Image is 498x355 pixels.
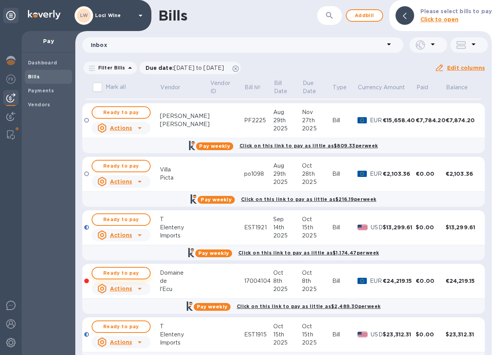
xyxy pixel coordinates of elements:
b: Dashboard [28,60,57,66]
div: Aug [273,162,302,170]
u: Actions [110,178,132,185]
div: 15th [302,331,332,339]
p: Bill № [245,83,260,92]
span: Ready to pay [99,161,144,171]
div: $13,299.61 [446,223,479,231]
div: Bill [332,223,357,232]
div: 15th [273,331,302,339]
div: 29th [273,116,302,125]
div: T [160,215,210,223]
div: 2025 [302,285,332,293]
div: [PERSON_NAME] [160,120,210,128]
div: 2025 [273,285,302,293]
p: Due date : [146,64,228,72]
button: Ready to pay [92,267,151,279]
div: Elenteny [160,223,210,232]
div: Oct [273,322,302,331]
div: $13,299.61 [383,223,416,231]
div: Sep [273,215,302,223]
div: 29th [273,170,302,178]
div: €2,103.36 [383,170,416,178]
div: Aug [273,108,302,116]
div: Nov [302,108,332,116]
div: $23,312.31 [383,331,416,338]
div: EST1915 [244,331,273,339]
p: Filter Bills [95,64,125,71]
p: Amount [383,83,405,92]
img: Logo [28,10,61,19]
div: Due date:[DATE] to [DATE] [139,62,241,74]
div: 2025 [273,125,302,133]
div: Oct [302,162,332,170]
div: €7,874.20 [446,116,479,124]
span: Bill № [245,83,271,92]
p: EUR [370,116,383,125]
div: Bill [332,277,357,285]
div: 2025 [302,178,332,186]
u: Actions [110,286,132,292]
p: Due Date [303,79,321,95]
div: de [160,277,210,285]
div: Oct [302,322,332,331]
div: 2025 [302,125,332,133]
p: Mark all [106,83,126,91]
p: Currency [358,83,382,92]
div: €0.00 [416,277,445,285]
div: 2025 [273,339,302,347]
div: Imports [160,339,210,347]
button: Ready to pay [92,106,151,119]
div: Domaine [160,269,210,277]
p: Vendor ID [210,79,233,95]
p: Vendor [160,83,180,92]
div: Imports [160,232,210,240]
button: Ready to pay [92,213,151,226]
div: 8th [302,277,332,285]
span: Paid [416,83,439,92]
b: Click on this link to pay as little as $809.33 per week [239,143,378,149]
u: Actions [110,232,132,238]
span: [DATE] to [DATE] [174,65,224,71]
b: Vendors [28,102,50,107]
p: Paid [416,83,429,92]
img: USD [357,332,368,337]
div: l'Ecu [160,285,210,293]
div: Villa [160,166,210,174]
div: 2025 [273,232,302,240]
div: €7,784.20 [416,116,445,124]
div: Bill [332,170,357,178]
p: USD [371,331,383,339]
div: Oct [302,269,332,277]
p: EUR [370,170,383,178]
div: 15th [302,223,332,232]
p: Pay [28,37,69,45]
div: €15,658.40 [383,116,416,124]
div: Oct [302,215,332,223]
b: Click on this link to pay as little as $1,174.47 per week [238,250,379,256]
span: Vendor [160,83,190,92]
div: 2025 [302,339,332,347]
span: Ready to pay [99,215,144,224]
div: 17004104 [244,277,273,285]
span: Ready to pay [99,268,144,278]
u: Edit columns [447,65,485,71]
div: Picta [160,174,210,182]
b: Click on this link to pay as little as $2,489.30 per week [237,303,381,309]
div: Elenteny [160,331,210,339]
u: Actions [110,125,132,131]
span: Amount [383,83,415,92]
div: $23,312.31 [446,331,479,338]
span: Ready to pay [99,322,144,331]
h1: Bills [158,7,187,24]
span: Due Date [303,79,331,95]
div: 2025 [273,178,302,186]
div: 2025 [302,232,332,240]
img: USD [357,225,368,230]
div: po1098 [244,170,273,178]
div: EST1921 [244,223,273,232]
div: Bill [332,116,357,125]
div: 27th [302,116,332,125]
img: Foreign exchange [6,74,16,84]
p: USD [371,223,383,232]
span: Vendor ID [210,79,243,95]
